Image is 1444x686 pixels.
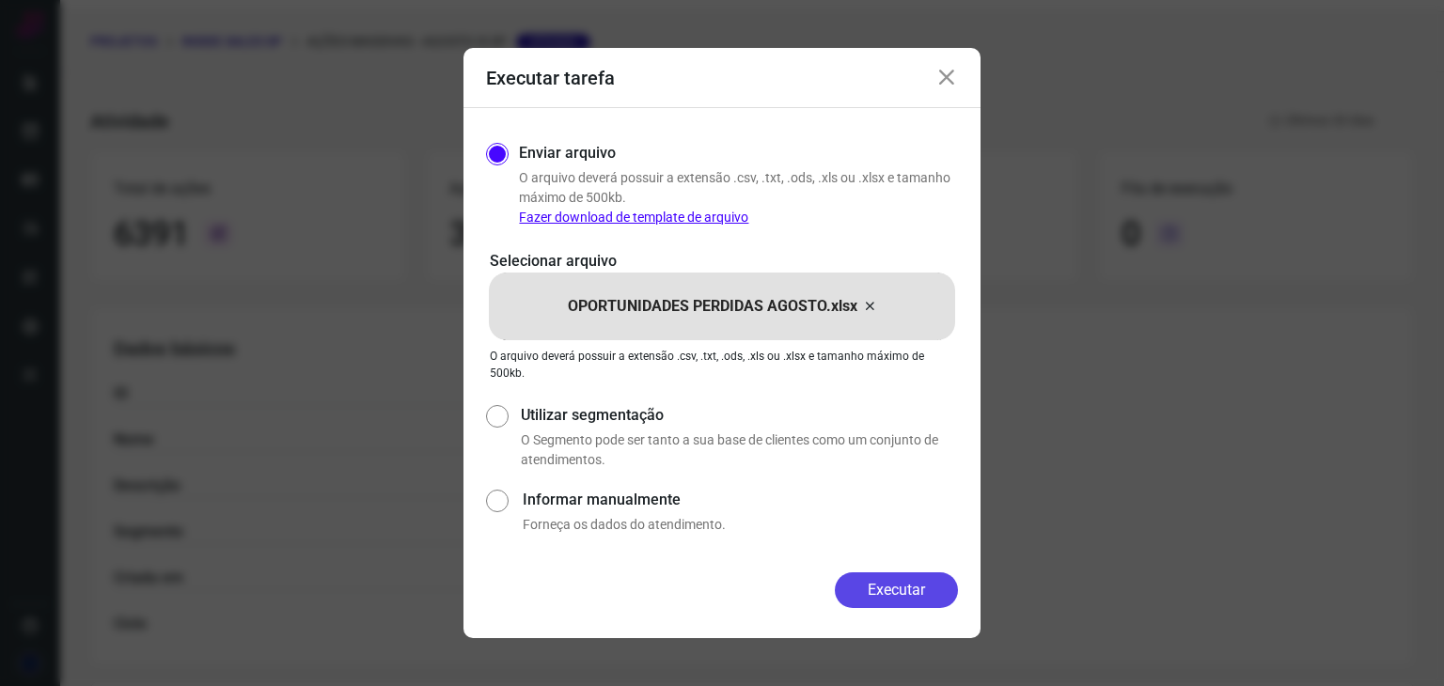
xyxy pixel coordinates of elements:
[519,142,616,164] label: Enviar arquivo
[519,168,958,227] p: O arquivo deverá possuir a extensão .csv, .txt, .ods, .xls ou .xlsx e tamanho máximo de 500kb.
[521,430,958,470] p: O Segmento pode ser tanto a sua base de clientes como um conjunto de atendimentos.
[568,295,857,318] p: OPORTUNIDADES PERDIDAS AGOSTO.xlsx
[490,250,954,273] p: Selecionar arquivo
[523,489,958,511] label: Informar manualmente
[521,404,958,427] label: Utilizar segmentação
[835,572,958,608] button: Executar
[490,348,954,382] p: O arquivo deverá possuir a extensão .csv, .txt, .ods, .xls ou .xlsx e tamanho máximo de 500kb.
[486,67,615,89] h3: Executar tarefa
[519,210,748,225] a: Fazer download de template de arquivo
[523,515,958,535] p: Forneça os dados do atendimento.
